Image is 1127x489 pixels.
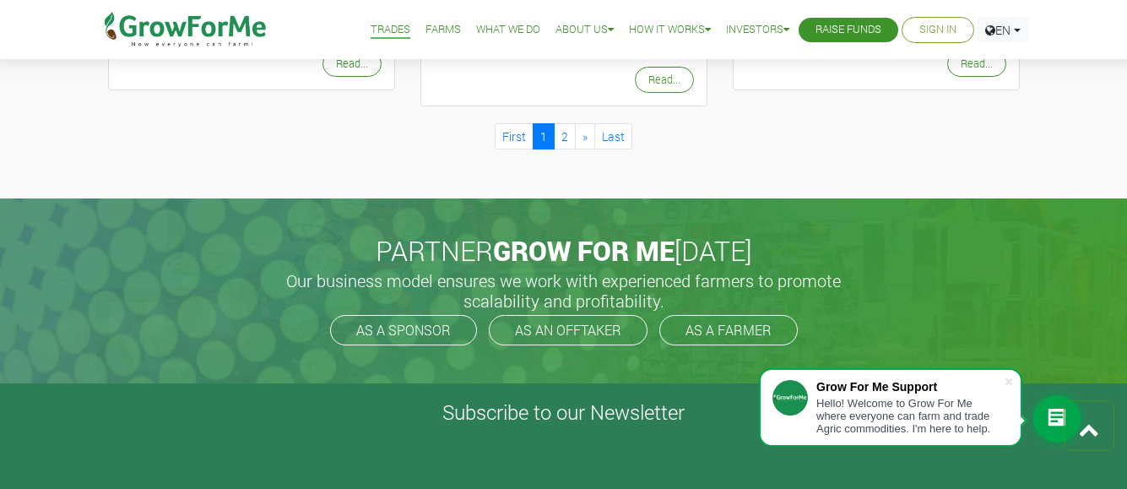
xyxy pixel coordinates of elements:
div: Grow For Me Support [816,380,1004,394]
a: 1 [533,123,555,149]
a: About Us [555,21,614,39]
a: EN [978,17,1028,43]
a: First [495,123,534,149]
nav: Page Navigation [108,123,1020,149]
a: Read... [322,51,382,77]
a: Read... [947,51,1006,77]
span: » [582,128,588,144]
a: Raise Funds [815,21,881,39]
a: Investors [726,21,789,39]
a: 2 [554,123,576,149]
a: Farms [425,21,461,39]
a: What We Do [476,21,540,39]
h2: PARTNER [DATE] [102,235,1026,267]
a: AS AN OFFTAKER [489,315,647,345]
h5: Our business model ensures we work with experienced farmers to promote scalability and profitabil... [268,270,859,311]
a: AS A FARMER [659,315,798,345]
a: Sign In [919,21,956,39]
a: Trades [371,21,410,39]
h4: Subscribe to our Newsletter [21,400,1106,425]
div: Hello! Welcome to Grow For Me where everyone can farm and trade Agric commodities. I'm here to help. [816,397,1004,435]
a: Read... [635,67,694,93]
span: GROW FOR ME [493,232,675,269]
a: Last [594,123,632,149]
a: How it Works [629,21,711,39]
a: AS A SPONSOR [330,315,477,345]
